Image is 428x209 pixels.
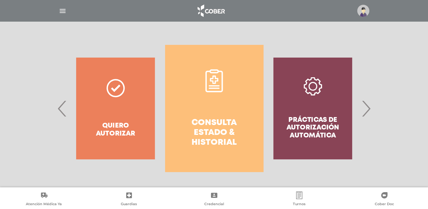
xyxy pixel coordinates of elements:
img: logo_cober_home-white.png [194,3,228,18]
img: profile-placeholder.svg [357,5,369,17]
span: Next [360,91,372,126]
span: Atención Médica Ya [26,202,62,207]
a: Credencial [171,192,257,208]
a: Consulta estado & historial [165,45,264,172]
a: Turnos [257,192,342,208]
img: Cober_menu-lines-white.svg [59,7,67,15]
span: Guardias [121,202,137,207]
h4: Consulta estado & historial [177,118,252,148]
a: Atención Médica Ya [1,192,86,208]
span: Cober Doc [375,202,394,207]
span: Previous [56,91,69,126]
span: Turnos [293,202,306,207]
a: Cober Doc [342,192,427,208]
span: Credencial [204,202,224,207]
a: Guardias [86,192,171,208]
